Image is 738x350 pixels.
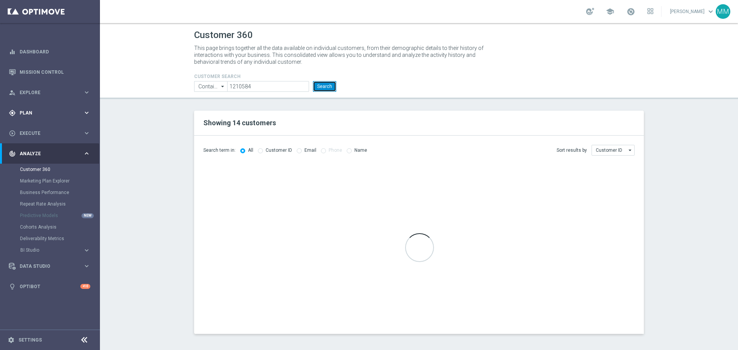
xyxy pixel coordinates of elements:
[20,233,99,244] div: Deliverability Metrics
[9,150,83,157] div: Analyze
[8,110,91,116] button: gps_fixed Plan keyboard_arrow_right
[20,248,75,252] span: BI Studio
[194,30,644,41] h1: Customer 360
[329,148,342,153] label: Phone
[9,109,16,116] i: gps_fixed
[8,151,91,157] button: track_changes Analyze keyboard_arrow_right
[606,7,614,16] span: school
[20,166,80,173] a: Customer 360
[20,131,83,136] span: Execute
[83,89,90,96] i: keyboard_arrow_right
[592,145,635,156] input: Customer ID
[627,145,634,155] i: arrow_drop_down
[8,284,91,290] button: lightbulb Optibot +10
[9,150,16,157] i: track_changes
[20,247,91,253] button: BI Studio keyboard_arrow_right
[194,45,490,65] p: This page brings together all the data available on individual customers, from their demographic ...
[227,81,309,92] input: Enter CID, Email, name or phone
[81,213,94,218] div: NEW
[20,248,83,252] div: BI Studio
[203,147,236,154] span: Search term in:
[83,150,90,157] i: keyboard_arrow_right
[219,81,227,91] i: arrow_drop_down
[203,119,276,127] span: Showing 14 customers
[716,4,730,19] div: MM
[8,69,91,75] button: Mission Control
[669,6,716,17] a: [PERSON_NAME]keyboard_arrow_down
[20,198,99,210] div: Repeat Rate Analysis
[9,89,83,96] div: Explore
[194,74,336,79] h4: CUSTOMER SEARCH
[20,210,99,221] div: Predictive Models
[557,147,587,154] span: Sort results by
[8,130,91,136] button: play_circle_outline Execute keyboard_arrow_right
[9,89,16,96] i: person_search
[194,81,227,92] input: Contains
[20,221,99,233] div: Cohorts Analysis
[20,62,90,82] a: Mission Control
[18,338,42,342] a: Settings
[9,41,90,62] div: Dashboard
[20,201,80,207] a: Repeat Rate Analysis
[8,337,15,343] i: settings
[20,178,80,184] a: Marketing Plan Explorer
[20,224,80,230] a: Cohorts Analysis
[248,148,253,153] label: All
[9,130,16,137] i: play_circle_outline
[20,151,83,156] span: Analyze
[8,49,91,55] button: equalizer Dashboard
[20,264,83,269] span: Data Studio
[20,175,99,187] div: Marketing Plan Explorer
[20,236,80,242] a: Deliverability Metrics
[8,90,91,96] button: person_search Explore keyboard_arrow_right
[9,109,83,116] div: Plan
[9,263,83,270] div: Data Studio
[20,189,80,196] a: Business Performance
[266,148,292,153] label: Customer ID
[9,62,90,82] div: Mission Control
[83,247,90,254] i: keyboard_arrow_right
[20,90,83,95] span: Explore
[9,283,16,290] i: lightbulb
[8,263,91,269] button: Data Studio keyboard_arrow_right
[80,284,90,289] div: +10
[706,7,715,16] span: keyboard_arrow_down
[9,48,16,55] i: equalizer
[20,111,83,115] span: Plan
[354,148,367,153] label: Name
[9,130,83,137] div: Execute
[304,148,316,153] label: Email
[20,41,90,62] a: Dashboard
[20,276,80,297] a: Optibot
[20,244,99,256] div: BI Studio
[20,164,99,175] div: Customer 360
[313,81,336,92] button: Search
[83,109,90,116] i: keyboard_arrow_right
[20,187,99,198] div: Business Performance
[9,276,90,297] div: Optibot
[83,262,90,270] i: keyboard_arrow_right
[83,129,90,137] i: keyboard_arrow_right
